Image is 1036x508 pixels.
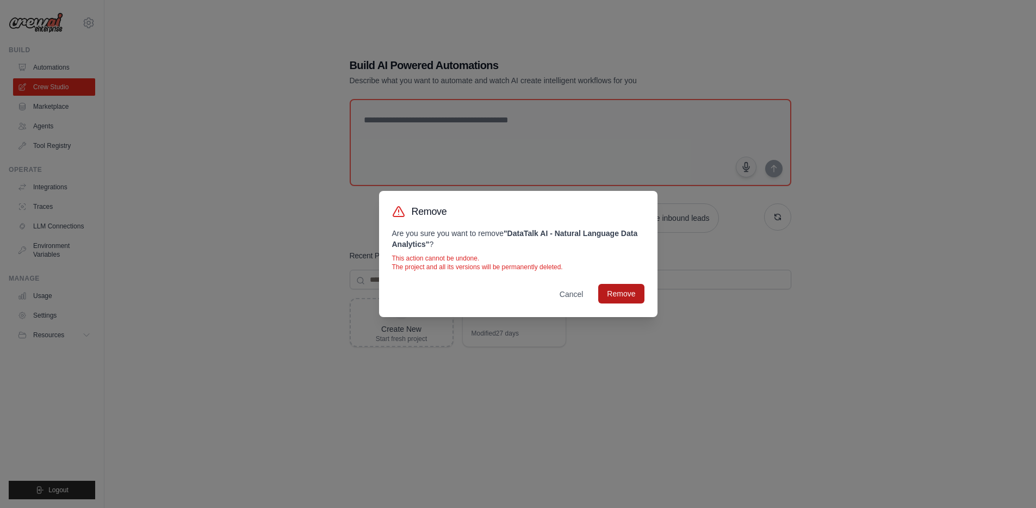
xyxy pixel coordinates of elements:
[551,284,592,304] button: Cancel
[392,228,644,250] p: Are you sure you want to remove ?
[598,284,644,303] button: Remove
[392,254,644,263] p: This action cannot be undone.
[392,229,638,249] strong: " DataTalk AI - Natural Language Data Analytics "
[392,263,644,271] p: The project and all its versions will be permanently deleted.
[412,204,447,219] h3: Remove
